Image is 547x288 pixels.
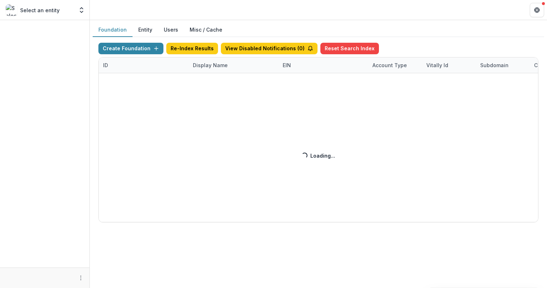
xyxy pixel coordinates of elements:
button: Open entity switcher [77,3,87,17]
p: Select an entity [20,6,60,14]
button: More [77,274,85,282]
button: Misc / Cache [184,23,228,37]
img: Select an entity [6,4,17,16]
button: Users [158,23,184,37]
button: Foundation [93,23,133,37]
button: Get Help [530,3,544,17]
button: Entity [133,23,158,37]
